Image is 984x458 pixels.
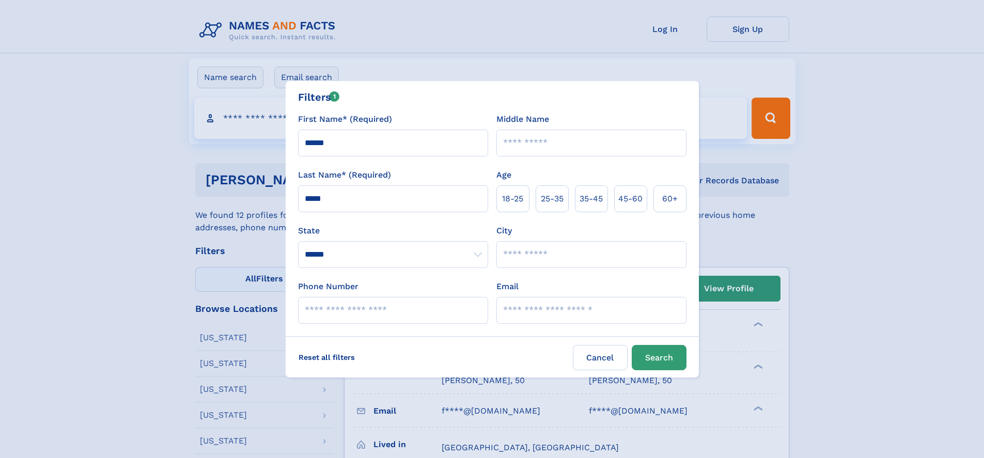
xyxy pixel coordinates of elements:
[632,345,686,370] button: Search
[298,225,488,237] label: State
[298,169,391,181] label: Last Name* (Required)
[502,193,523,205] span: 18‑25
[496,169,511,181] label: Age
[573,345,628,370] label: Cancel
[541,193,564,205] span: 25‑35
[298,89,340,105] div: Filters
[292,345,362,370] label: Reset all filters
[496,225,512,237] label: City
[580,193,603,205] span: 35‑45
[662,193,678,205] span: 60+
[496,280,519,293] label: Email
[298,113,392,125] label: First Name* (Required)
[618,193,643,205] span: 45‑60
[496,113,549,125] label: Middle Name
[298,280,358,293] label: Phone Number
